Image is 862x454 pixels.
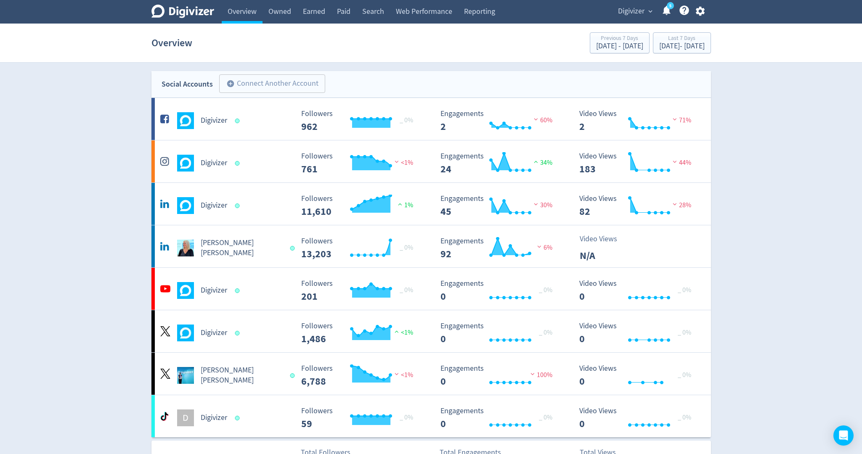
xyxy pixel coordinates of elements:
a: Connect Another Account [213,76,325,93]
svg: Video Views 82 [575,195,701,217]
h1: Overview [151,29,192,56]
a: Digivizer undefinedDigivizer Followers 1,486 Followers 1,486 <1% Engagements 0 Engagements 0 _ 0%... [151,310,711,352]
span: Data last synced: 30 Sep 2025, 5:01am (AEST) [235,203,242,208]
div: [DATE] - [DATE] [596,42,643,50]
img: negative-performance.svg [532,116,540,122]
svg: Video Views 0 [575,322,701,344]
span: Data last synced: 29 Sep 2025, 10:01pm (AEST) [290,246,297,251]
svg: Followers 761 [297,152,423,174]
button: Previous 7 Days[DATE] - [DATE] [590,32,650,53]
svg: Followers 11,610 [297,195,423,217]
img: negative-performance.svg [671,116,679,122]
span: _ 0% [539,328,552,337]
span: Data last synced: 29 Sep 2025, 4:02pm (AEST) [290,373,297,378]
h5: Digivizer [201,285,227,296]
img: Digivizer undefined [177,325,194,341]
svg: Followers 59 [297,407,423,429]
span: _ 0% [678,286,691,294]
span: <1% [393,158,413,167]
img: negative-performance.svg [528,371,537,377]
svg: Video Views 183 [575,152,701,174]
span: _ 0% [400,116,413,124]
h5: Digivizer [201,116,227,126]
span: _ 0% [539,413,552,422]
a: Emma Lo Russo undefined[PERSON_NAME] [PERSON_NAME] Followers 6,788 Followers 6,788 <1% Engagement... [151,353,711,395]
a: 5 [667,2,674,9]
a: Digivizer undefinedDigivizer Followers 761 Followers 761 <1% Engagements 24 Engagements 24 34% Vi... [151,140,711,182]
div: D [177,409,194,426]
p: N/A [580,248,628,263]
span: _ 0% [678,413,691,422]
img: Emma Lo Russo undefined [177,240,194,256]
span: _ 0% [400,413,413,422]
span: <1% [393,371,413,379]
svg: Followers 13,203 [297,237,423,259]
button: Last 7 Days[DATE]- [DATE] [653,32,711,53]
img: Digivizer undefined [177,197,194,214]
svg: Followers 1,486 [297,322,423,344]
h5: Digivizer [201,201,227,211]
img: positive-performance.svg [393,328,401,335]
div: Previous 7 Days [596,35,643,42]
a: Digivizer undefinedDigivizer Followers 11,610 Followers 11,610 1% Engagements 45 Engagements 45 3... [151,183,711,225]
span: _ 0% [400,286,413,294]
span: 30% [532,201,552,209]
a: Digivizer undefinedDigivizer Followers 201 Followers 201 _ 0% Engagements 0 Engagements 0 _ 0% Vi... [151,268,711,310]
h5: Digivizer [201,328,227,338]
span: expand_more [647,8,654,15]
p: Video Views [580,233,628,245]
img: negative-performance.svg [671,201,679,207]
span: <1% [393,328,413,337]
span: 44% [671,158,691,167]
img: Digivizer undefined [177,112,194,129]
span: _ 0% [678,371,691,379]
button: Digivizer [615,5,655,18]
a: DDigivizer Followers 59 Followers 59 _ 0% Engagements 0 Engagements 0 _ 0% Video Views 0 Video Vi... [151,395,711,437]
svg: Engagements 0 [436,280,562,302]
div: [DATE] - [DATE] [659,42,705,50]
svg: Engagements 2 [436,110,562,132]
img: negative-performance.svg [393,371,401,377]
img: negative-performance.svg [535,243,544,250]
span: 6% [535,243,552,252]
div: Social Accounts [162,78,213,90]
svg: Followers 201 [297,280,423,302]
svg: Engagements 92 [436,237,562,259]
span: Data last synced: 30 Sep 2025, 4:01am (AEST) [235,416,242,420]
a: Digivizer undefinedDigivizer Followers 962 Followers 962 _ 0% Engagements 2 Engagements 2 60% Vid... [151,98,711,140]
a: Emma Lo Russo undefined[PERSON_NAME] [PERSON_NAME] Followers 13,203 Followers 13,203 _ 0% Engagem... [151,225,711,267]
img: negative-performance.svg [393,158,401,165]
h5: [PERSON_NAME] [PERSON_NAME] [201,365,283,385]
h5: Digivizer [201,413,227,423]
img: positive-performance.svg [396,201,404,207]
span: _ 0% [400,243,413,252]
span: add_circle [226,79,235,88]
svg: Followers 962 [297,110,423,132]
span: 71% [671,116,691,124]
span: 1% [396,201,413,209]
img: Digivizer undefined [177,155,194,172]
img: Emma Lo Russo undefined [177,367,194,384]
svg: Engagements 0 [436,364,562,387]
span: _ 0% [539,286,552,294]
svg: Engagements 0 [436,407,562,429]
svg: Video Views 0 [575,364,701,387]
svg: Video Views 0 [575,280,701,302]
img: negative-performance.svg [532,201,540,207]
h5: Digivizer [201,158,227,168]
svg: Engagements 45 [436,195,562,217]
img: Digivizer undefined [177,282,194,299]
div: Last 7 Days [659,35,705,42]
span: _ 0% [678,328,691,337]
span: 60% [532,116,552,124]
span: 34% [532,158,552,167]
span: 28% [671,201,691,209]
svg: Engagements 24 [436,152,562,174]
span: Data last synced: 29 Sep 2025, 11:02pm (AEST) [235,331,242,335]
h5: [PERSON_NAME] [PERSON_NAME] [201,238,283,258]
span: Data last synced: 30 Sep 2025, 5:01am (AEST) [235,119,242,123]
button: Connect Another Account [219,74,325,93]
svg: Followers 6,788 [297,364,423,387]
span: Digivizer [618,5,645,18]
svg: Engagements 0 [436,322,562,344]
